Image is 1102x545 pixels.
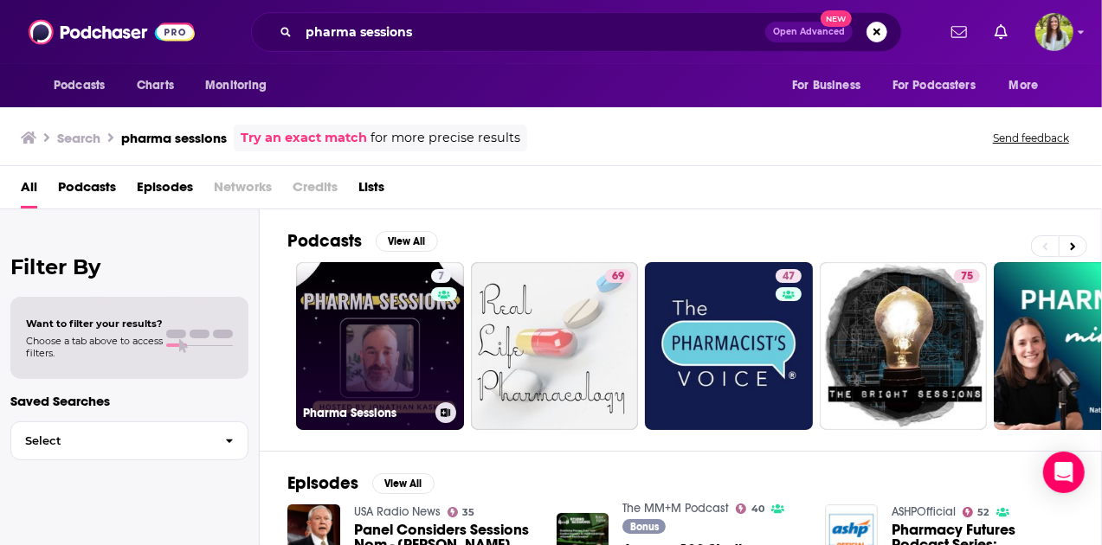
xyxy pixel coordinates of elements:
[376,231,438,252] button: View All
[296,262,464,430] a: 7Pharma Sessions
[121,130,227,146] h3: pharma sessions
[354,504,441,519] a: USA Radio News
[299,18,765,46] input: Search podcasts, credits, & more...
[776,269,802,283] a: 47
[431,269,451,283] a: 7
[736,503,764,514] a: 40
[205,74,267,98] span: Monitoring
[783,268,795,285] span: 47
[58,173,116,208] a: Podcasts
[821,10,852,27] span: New
[630,522,659,532] span: Bonus
[10,254,248,279] h2: Filter By
[773,28,845,36] span: Open Advanced
[820,262,988,430] a: 75
[954,269,980,283] a: 75
[792,74,860,98] span: For Business
[944,17,974,47] a: Show notifications dropdown
[11,435,211,446] span: Select
[605,269,631,283] a: 69
[10,393,248,409] p: Saved Searches
[371,128,520,148] span: for more precise results
[1043,452,1085,493] div: Open Intercom Messenger
[57,130,100,146] h3: Search
[448,507,475,517] a: 35
[214,173,272,208] span: Networks
[988,131,1074,145] button: Send feedback
[988,17,1015,47] a: Show notifications dropdown
[612,268,624,285] span: 69
[287,230,438,252] a: PodcastsView All
[438,268,444,285] span: 7
[26,317,163,330] span: Want to filter your results?
[751,505,764,513] span: 40
[26,22,93,37] a: Back to Top
[287,472,435,494] a: EpisodesView All
[881,69,1001,102] button: open menu
[372,473,435,494] button: View All
[241,128,367,148] a: Try an exact match
[765,22,853,42] button: Open AdvancedNew
[622,501,729,516] a: The MM+M Podcast
[29,16,195,48] img: Podchaser - Follow, Share and Rate Podcasts
[26,335,163,359] span: Choose a tab above to access filters.
[193,69,289,102] button: open menu
[251,12,902,52] div: Search podcasts, credits, & more...
[7,38,252,99] a: Podchaser is the world’s best podcast database and search engine – powering discovery for listene...
[137,173,193,208] a: Episodes
[645,262,813,430] a: 47
[780,69,882,102] button: open menu
[126,69,184,102] a: Charts
[978,509,989,516] span: 52
[42,69,127,102] button: open menu
[358,173,384,208] a: Lists
[997,69,1060,102] button: open menu
[287,472,358,494] h2: Episodes
[961,268,973,285] span: 75
[892,504,956,519] a: ASHPOfficial
[963,507,989,517] a: 52
[462,509,474,516] span: 35
[303,406,429,420] h3: Pharma Sessions
[1035,13,1073,51] button: Show profile menu
[1035,13,1073,51] img: User Profile
[54,74,105,98] span: Podcasts
[893,74,976,98] span: For Podcasters
[471,262,639,430] a: 69
[7,7,253,22] div: Outline
[1009,74,1039,98] span: More
[7,100,248,162] a: Explore the world’s largest selection of podcasts by categories, demographics, ratings, reviews, ...
[21,173,37,208] a: All
[10,421,248,460] button: Select
[293,173,338,208] span: Credits
[1035,13,1073,51] span: Logged in as meaghanyoungblood
[287,230,362,252] h2: Podcasts
[137,74,174,98] span: Charts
